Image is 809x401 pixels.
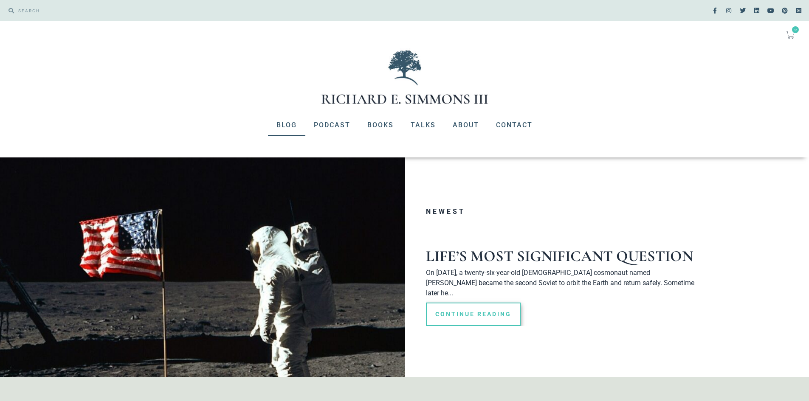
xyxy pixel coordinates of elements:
a: Contact [488,114,541,136]
h3: Newest [426,208,698,215]
a: Podcast [305,114,359,136]
a: Books [359,114,402,136]
span: 0 [792,26,799,33]
p: On [DATE], a twenty-six-year-old [DEMOGRAPHIC_DATA] cosmonaut named [PERSON_NAME] became the seco... [426,268,698,298]
a: Read more about Life’s Most Significant Question [426,303,521,326]
a: Talks [402,114,444,136]
a: Blog [268,114,305,136]
a: 0 [776,25,805,44]
a: About [444,114,488,136]
a: Life’s Most Significant Question [426,247,693,265]
input: SEARCH [14,4,400,17]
